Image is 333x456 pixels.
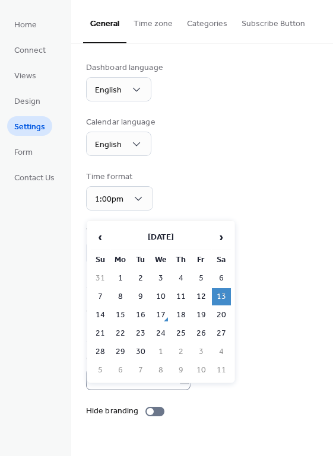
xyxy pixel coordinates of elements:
[111,270,130,287] td: 1
[7,14,44,34] a: Home
[91,325,110,342] td: 21
[7,167,62,187] a: Contact Us
[14,172,55,184] span: Contact Us
[7,142,40,161] a: Form
[14,44,46,57] span: Connect
[111,307,130,324] td: 15
[14,19,37,31] span: Home
[151,325,170,342] td: 24
[86,62,163,74] div: Dashboard language
[7,91,47,110] a: Design
[91,362,110,379] td: 5
[131,270,150,287] td: 2
[172,270,191,287] td: 4
[95,82,122,98] span: English
[111,251,130,269] th: Mo
[111,225,211,250] th: [DATE]
[91,288,110,305] td: 7
[7,65,43,85] a: Views
[111,325,130,342] td: 22
[86,405,138,417] div: Hide branding
[192,307,211,324] td: 19
[192,288,211,305] td: 12
[172,251,191,269] th: Th
[212,288,231,305] td: 13
[172,325,191,342] td: 25
[212,251,231,269] th: Sa
[91,225,109,249] span: ‹
[131,362,150,379] td: 7
[95,192,123,208] span: 1:00pm
[91,251,110,269] th: Su
[131,251,150,269] th: Tu
[86,116,156,129] div: Calendar language
[131,325,150,342] td: 23
[111,362,130,379] td: 6
[172,288,191,305] td: 11
[172,343,191,361] td: 2
[192,362,211,379] td: 10
[192,343,211,361] td: 3
[91,343,110,361] td: 28
[91,270,110,287] td: 31
[151,362,170,379] td: 8
[95,137,122,153] span: English
[91,307,110,324] td: 14
[131,343,150,361] td: 30
[192,270,211,287] td: 5
[14,121,45,133] span: Settings
[151,270,170,287] td: 3
[212,325,231,342] td: 27
[213,225,230,249] span: ›
[131,307,150,324] td: 16
[212,270,231,287] td: 6
[151,307,170,324] td: 17
[192,325,211,342] td: 26
[14,70,36,82] span: Views
[151,251,170,269] th: We
[111,343,130,361] td: 29
[212,343,231,361] td: 4
[172,307,191,324] td: 18
[212,307,231,324] td: 20
[212,362,231,379] td: 11
[111,288,130,305] td: 8
[131,288,150,305] td: 9
[172,362,191,379] td: 9
[151,343,170,361] td: 1
[151,288,170,305] td: 10
[14,95,40,108] span: Design
[14,146,33,159] span: Form
[86,171,151,183] div: Time format
[7,116,52,136] a: Settings
[192,251,211,269] th: Fr
[7,40,53,59] a: Connect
